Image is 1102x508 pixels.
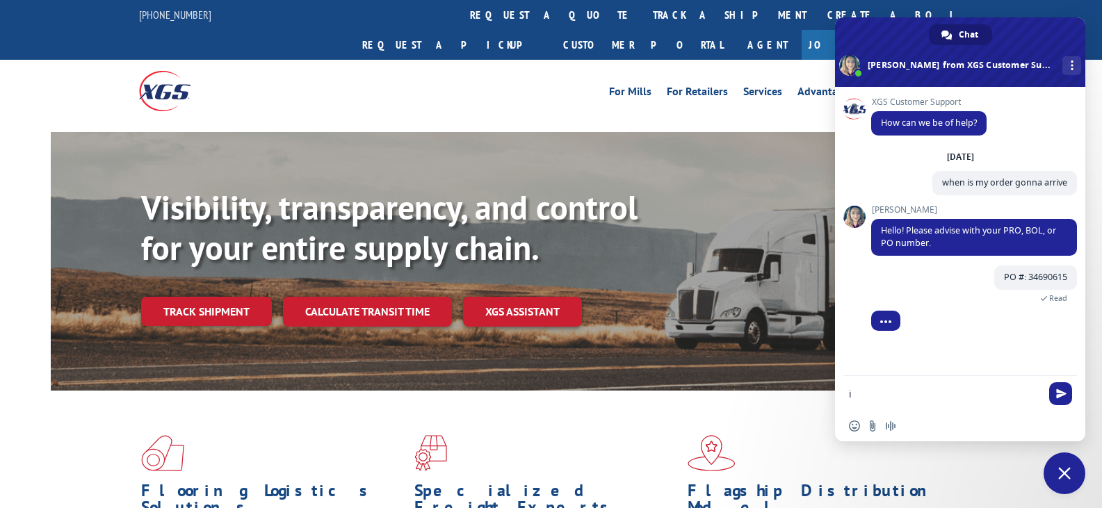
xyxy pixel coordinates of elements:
[947,153,974,161] div: [DATE]
[352,30,553,60] a: Request a pickup
[1044,452,1085,494] div: Close chat
[881,224,1056,249] span: Hello! Please advise with your PRO, BOL, or PO number.
[743,86,782,101] a: Services
[141,435,184,471] img: xgs-icon-total-supply-chain-intelligence-red
[1049,293,1067,303] span: Read
[959,24,978,45] span: Chat
[1049,382,1072,405] span: Send
[414,435,447,471] img: xgs-icon-focused-on-flooring-red
[929,24,992,45] div: Chat
[688,435,736,471] img: xgs-icon-flagship-distribution-model-red
[849,420,860,432] span: Insert an emoji
[283,297,452,327] a: Calculate transit time
[885,420,896,432] span: Audio message
[871,205,1077,215] span: [PERSON_NAME]
[141,186,638,269] b: Visibility, transparency, and control for your entire supply chain.
[667,86,728,101] a: For Retailers
[734,30,802,60] a: Agent
[942,177,1067,188] span: when is my order gonna arrive
[881,117,977,129] span: How can we be of help?
[463,297,582,327] a: XGS ASSISTANT
[797,86,854,101] a: Advantages
[867,420,878,432] span: Send a file
[871,97,987,107] span: XGS Customer Support
[802,30,964,60] a: Join Our Team
[139,8,211,22] a: [PHONE_NUMBER]
[849,388,1041,400] textarea: Compose your message...
[1004,271,1067,283] span: PO #: 34690615
[609,86,651,101] a: For Mills
[1062,56,1081,75] div: More channels
[553,30,734,60] a: Customer Portal
[141,297,272,326] a: Track shipment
